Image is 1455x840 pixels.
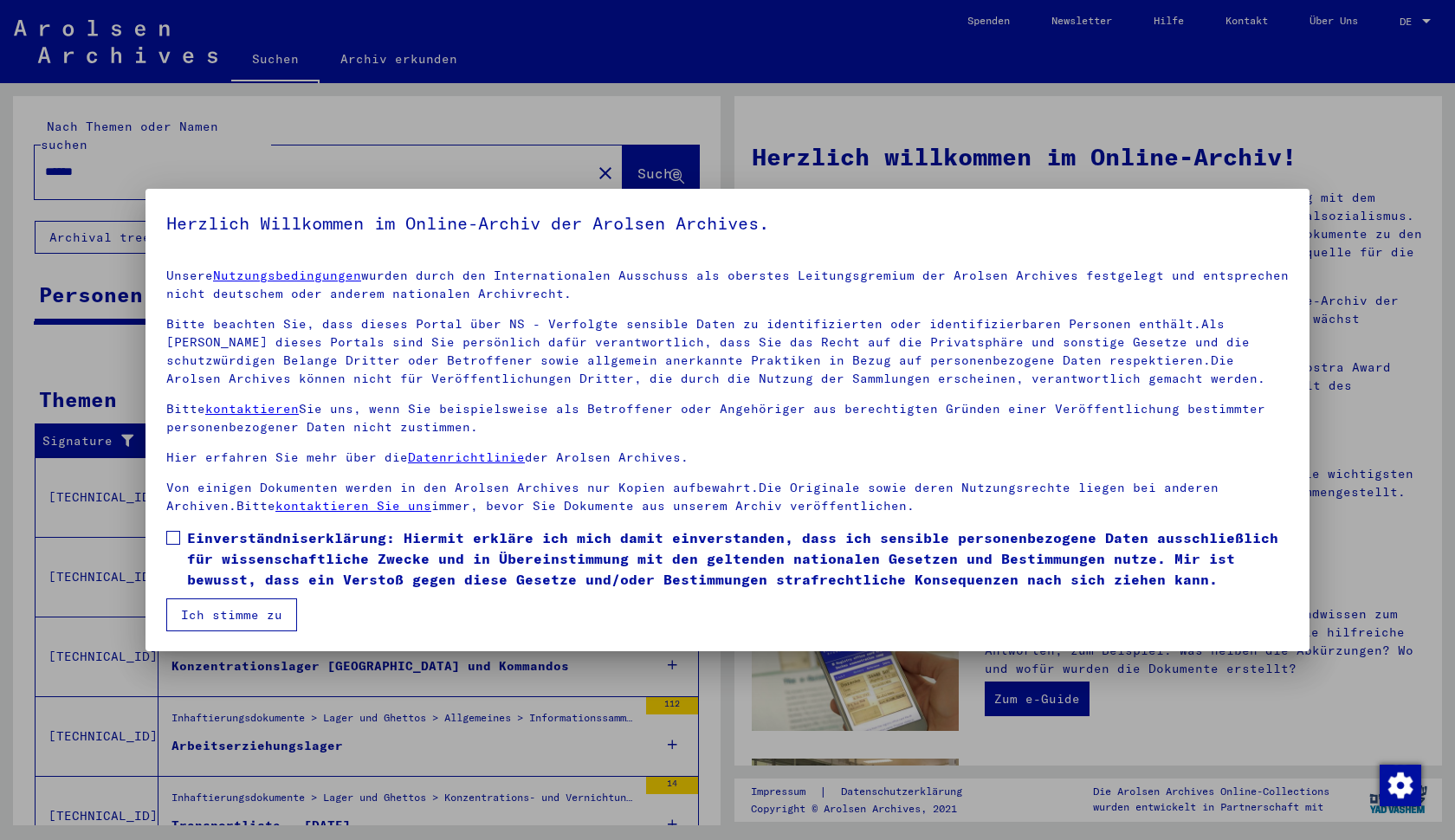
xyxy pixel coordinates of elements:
[166,479,1289,515] p: Von einigen Dokumenten werden in den Arolsen Archives nur Kopien aufbewahrt.Die Originale sowie d...
[166,210,1289,237] h5: Herzlich Willkommen im Online-Archiv der Arolsen Archives.
[166,315,1289,388] p: Bitte beachten Sie, dass dieses Portal über NS - Verfolgte sensible Daten zu identifizierten oder...
[213,268,361,283] a: Nutzungsbedingungen
[166,400,1289,436] p: Bitte Sie uns, wenn Sie beispielsweise als Betroffener oder Angehöriger aus berechtigten Gründen ...
[166,449,1289,467] p: Hier erfahren Sie mehr über die der Arolsen Archives.
[187,527,1289,590] span: Einverständniserklärung: Hiermit erkläre ich mich damit einverstanden, dass ich sensible personen...
[166,598,297,631] button: Ich stimme zu
[205,401,299,417] a: kontaktieren
[408,449,525,465] a: Datenrichtlinie
[166,267,1289,303] p: Unsere wurden durch den Internationalen Ausschuss als oberstes Leitungsgremium der Arolsen Archiv...
[1380,765,1421,806] img: Zustimmung ändern
[275,498,431,514] a: kontaktieren Sie uns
